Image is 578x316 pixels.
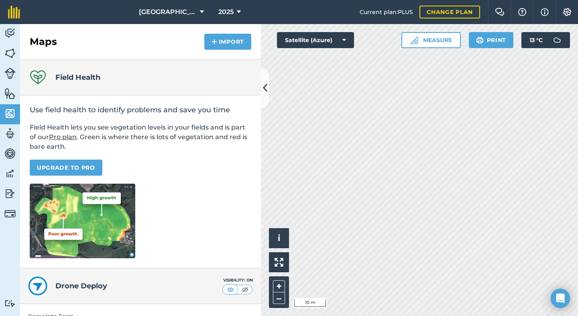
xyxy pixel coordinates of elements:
[30,160,102,176] a: Upgrade to Pro
[278,233,280,243] span: i
[28,276,47,296] img: logo
[4,107,16,120] img: svg+xml;base64,PHN2ZyB4bWxucz0iaHR0cDovL3d3dy53My5vcmcvMjAwMC9zdmciIHdpZHRoPSI1NiIgaGVpZ2h0PSI2MC...
[55,72,100,83] h4: Field Health
[4,128,16,140] img: svg+xml;base64,PD94bWwgdmVyc2lvbj0iMS4wIiBlbmNvZGluZz0idXRmLTgiPz4KPCEtLSBHZW5lcmF0b3I6IEFkb2JlIE...
[4,300,16,307] img: svg+xml;base64,PD94bWwgdmVyc2lvbj0iMS4wIiBlbmNvZGluZz0idXRmLTgiPz4KPCEtLSBHZW5lcmF0b3I6IEFkb2JlIE...
[562,8,572,16] img: A cog icon
[541,7,549,17] img: svg+xml;base64,PHN2ZyB4bWxucz0iaHR0cDovL3d3dy53My5vcmcvMjAwMC9zdmciIHdpZHRoPSIxNyIgaGVpZ2h0PSIxNy...
[55,280,222,292] h4: Drone Deploy
[204,34,251,50] button: Import
[212,37,217,47] img: svg+xml;base64,PHN2ZyB4bWxucz0iaHR0cDovL3d3dy53My5vcmcvMjAwMC9zdmciIHdpZHRoPSIxNCIgaGVpZ2h0PSIyNC...
[551,289,570,308] div: Open Intercom Messenger
[4,168,16,180] img: svg+xml;base64,PD94bWwgdmVyc2lvbj0iMS4wIiBlbmNvZGluZz0idXRmLTgiPz4KPCEtLSBHZW5lcmF0b3I6IEFkb2JlIE...
[529,32,543,48] span: 13 ° C
[30,35,57,48] h2: Maps
[4,47,16,59] img: svg+xml;base64,PHN2ZyB4bWxucz0iaHR0cDovL3d3dy53My5vcmcvMjAwMC9zdmciIHdpZHRoPSI1NiIgaGVpZ2h0PSI2MC...
[49,133,77,141] a: Pro plan
[222,277,253,284] div: Visibility: On
[273,280,285,292] button: +
[495,8,505,16] img: Two speech bubbles overlapping with the left bubble in the forefront
[30,105,251,115] h2: Use field health to identify problems and save you time
[8,6,20,18] img: fieldmargin Logo
[4,87,16,99] img: svg+xml;base64,PHN2ZyB4bWxucz0iaHR0cDovL3d3dy53My5vcmcvMjAwMC9zdmciIHdpZHRoPSI1NiIgaGVpZ2h0PSI2MC...
[275,258,283,267] img: Four arrows, one pointing top left, one top right, one bottom right and the last bottom left
[4,208,16,219] img: svg+xml;base64,PD94bWwgdmVyc2lvbj0iMS4wIiBlbmNvZGluZz0idXRmLTgiPz4KPCEtLSBHZW5lcmF0b3I6IEFkb2JlIE...
[30,123,251,152] p: Field Health lets you see vegetation levels in your fields and is part of our . Green is where th...
[4,148,16,160] img: svg+xml;base64,PD94bWwgdmVyc2lvbj0iMS4wIiBlbmNvZGluZz0idXRmLTgiPz4KPCEtLSBHZW5lcmF0b3I6IEFkb2JlIE...
[4,27,16,39] img: svg+xml;base64,PD94bWwgdmVyc2lvbj0iMS4wIiBlbmNvZGluZz0idXRmLTgiPz4KPCEtLSBHZW5lcmF0b3I6IEFkb2JlIE...
[401,32,461,48] button: Measure
[419,6,480,18] a: Change plan
[4,188,16,200] img: svg+xml;base64,PD94bWwgdmVyc2lvbj0iMS4wIiBlbmNvZGluZz0idXRmLTgiPz4KPCEtLSBHZW5lcmF0b3I6IEFkb2JlIE...
[360,8,413,16] span: Current plan : PLUS
[469,32,514,48] button: Print
[218,7,234,17] span: 2025
[549,32,565,48] img: svg+xml;base64,PD94bWwgdmVyc2lvbj0iMS4wIiBlbmNvZGluZz0idXRmLTgiPz4KPCEtLSBHZW5lcmF0b3I6IEFkb2JlIE...
[521,32,570,48] button: 13 °C
[517,8,527,16] img: A question mark icon
[277,32,354,48] button: Satellite (Azure)
[269,228,289,248] button: i
[226,286,236,294] img: svg+xml;base64,PHN2ZyB4bWxucz0iaHR0cDovL3d3dy53My5vcmcvMjAwMC9zdmciIHdpZHRoPSI1MCIgaGVpZ2h0PSI0MC...
[410,36,418,44] img: Ruler icon
[476,35,484,45] img: svg+xml;base64,PHN2ZyB4bWxucz0iaHR0cDovL3d3dy53My5vcmcvMjAwMC9zdmciIHdpZHRoPSIxOSIgaGVpZ2h0PSIyNC...
[139,7,197,17] span: [GEOGRAPHIC_DATA]
[240,286,250,294] img: svg+xml;base64,PHN2ZyB4bWxucz0iaHR0cDovL3d3dy53My5vcmcvMjAwMC9zdmciIHdpZHRoPSI1MCIgaGVpZ2h0PSI0MC...
[273,292,285,304] button: –
[4,68,16,79] img: svg+xml;base64,PD94bWwgdmVyc2lvbj0iMS4wIiBlbmNvZGluZz0idXRmLTgiPz4KPCEtLSBHZW5lcmF0b3I6IEFkb2JlIE...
